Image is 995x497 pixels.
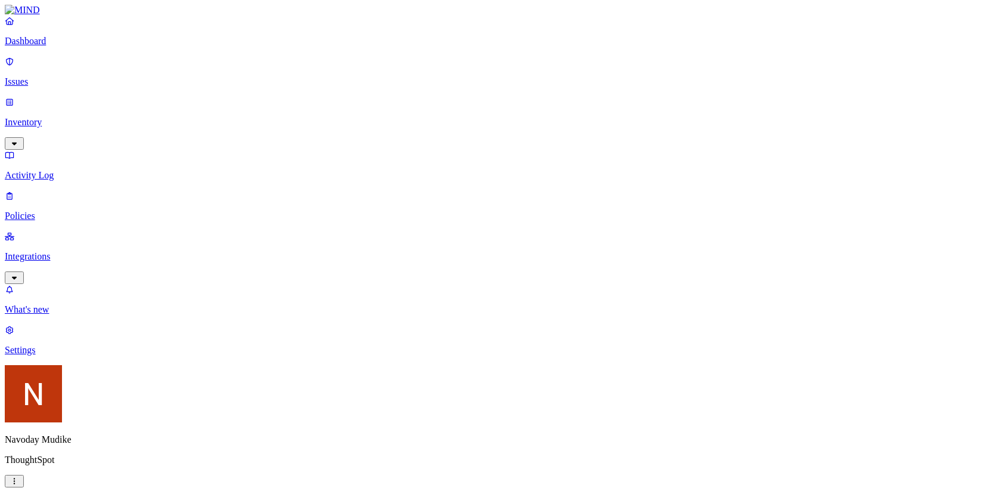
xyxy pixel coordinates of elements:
[5,434,990,445] p: Navoday Mudike
[5,304,990,315] p: What's new
[5,325,990,356] a: Settings
[5,16,990,47] a: Dashboard
[5,231,990,282] a: Integrations
[5,365,62,422] img: Navoday Mudike
[5,56,990,87] a: Issues
[5,455,990,465] p: ThoughtSpot
[5,211,990,221] p: Policies
[5,36,990,47] p: Dashboard
[5,345,990,356] p: Settings
[5,150,990,181] a: Activity Log
[5,5,990,16] a: MIND
[5,117,990,128] p: Inventory
[5,170,990,181] p: Activity Log
[5,76,990,87] p: Issues
[5,5,40,16] img: MIND
[5,284,990,315] a: What's new
[5,97,990,148] a: Inventory
[5,190,990,221] a: Policies
[5,251,990,262] p: Integrations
